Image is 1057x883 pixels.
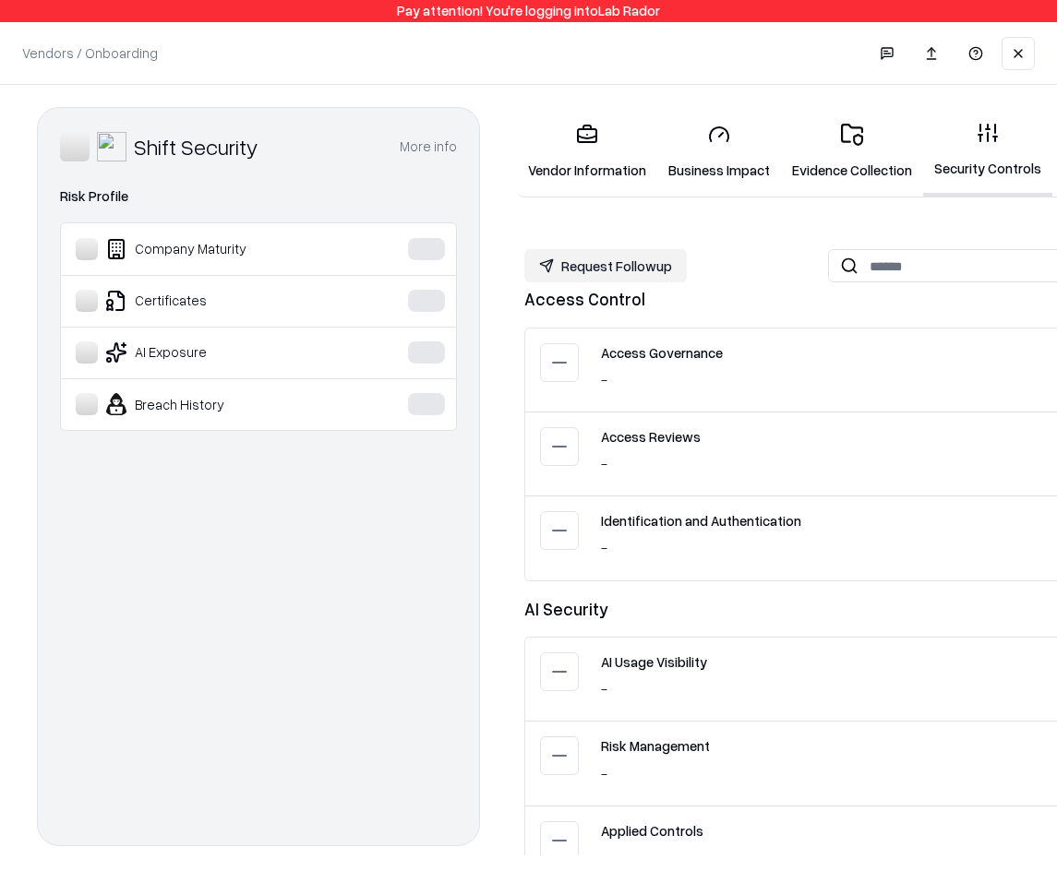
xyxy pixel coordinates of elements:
img: Shift Security [97,132,126,161]
div: Company Maturity [76,238,352,260]
button: Request Followup [524,249,687,282]
button: More info [400,130,457,163]
a: Evidence Collection [781,109,923,195]
div: Certificates [76,290,352,312]
div: Risk Profile [60,185,457,208]
a: Business Impact [657,109,781,195]
a: Security Controls [923,107,1052,197]
div: Shift Security [134,132,258,161]
div: AI Exposure [76,341,352,364]
a: Vendor Information [517,109,657,195]
div: Breach History [76,393,352,415]
p: Vendors / Onboarding [22,43,158,63]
